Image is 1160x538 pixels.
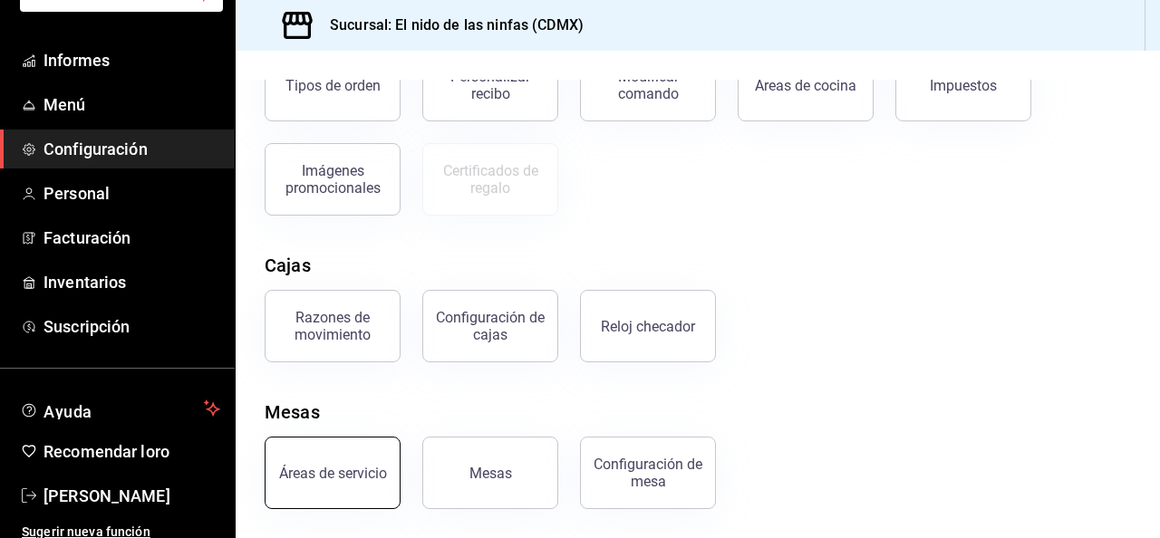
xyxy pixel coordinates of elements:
[43,442,169,461] font: Recomendar loro
[43,139,148,159] font: Configuración
[265,143,401,216] button: Imágenes promocionales
[738,49,874,121] button: Áreas de cocina
[443,162,538,197] font: Certificados de regalo
[436,309,545,343] font: Configuración de cajas
[422,290,558,362] button: Configuración de cajas
[43,51,110,70] font: Informes
[285,162,381,197] font: Imágenes promocionales
[279,465,387,482] font: Áreas de servicio
[469,465,512,482] font: Mesas
[265,255,311,276] font: Cajas
[43,184,110,203] font: Personal
[594,456,702,490] font: Configuración de mesa
[43,402,92,421] font: Ayuda
[930,77,997,94] font: Impuestos
[265,437,401,509] button: Áreas de servicio
[450,68,530,102] font: Personalizar recibo
[265,290,401,362] button: Razones de movimiento
[580,437,716,509] button: Configuración de mesa
[422,143,558,216] button: Certificados de regalo
[755,77,856,94] font: Áreas de cocina
[580,49,716,121] button: Modificar comando
[265,401,320,423] font: Mesas
[618,68,679,102] font: Modificar comando
[43,95,86,114] font: Menú
[580,290,716,362] button: Reloj checador
[285,77,381,94] font: Tipos de orden
[330,16,584,34] font: Sucursal: El nido de las ninfas (CDMX)
[43,317,130,336] font: Suscripción
[422,437,558,509] button: Mesas
[895,49,1031,121] button: Impuestos
[43,486,170,505] font: [PERSON_NAME]
[43,228,130,247] font: Facturación
[601,318,695,335] font: Reloj checador
[295,309,371,343] font: Razones de movimiento
[265,49,401,121] button: Tipos de orden
[43,273,126,292] font: Inventarios
[422,49,558,121] button: Personalizar recibo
